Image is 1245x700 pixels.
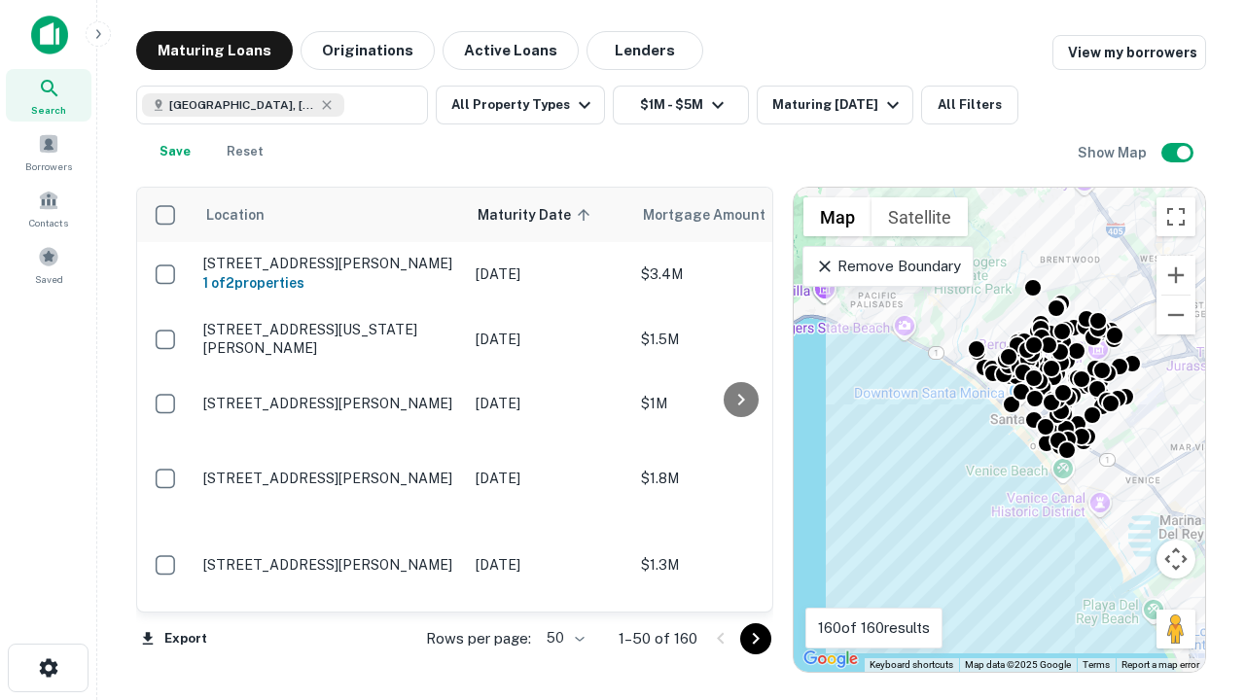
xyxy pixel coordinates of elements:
p: $1.8M [641,468,836,489]
th: Maturity Date [466,188,631,242]
p: [STREET_ADDRESS][PERSON_NAME] [203,255,456,272]
button: Show satellite imagery [871,197,968,236]
span: Mortgage Amount [643,203,791,227]
p: 160 of 160 results [818,616,930,640]
button: Originations [301,31,435,70]
p: Rows per page: [426,627,531,650]
button: Maturing Loans [136,31,293,70]
span: Location [205,203,265,227]
a: View my borrowers [1052,35,1206,70]
iframe: Chat Widget [1148,544,1245,638]
p: [STREET_ADDRESS][PERSON_NAME] [203,470,456,487]
th: Location [194,188,466,242]
a: Report a map error [1121,659,1199,670]
img: capitalize-icon.png [31,16,68,54]
h6: 1 of 2 properties [203,272,456,294]
button: Save your search to get updates of matches that match your search criteria. [144,132,206,171]
p: $3.4M [641,263,836,285]
p: [DATE] [476,468,622,489]
button: Zoom in [1156,256,1195,295]
p: $1.5M [641,329,836,350]
button: Show street map [803,197,871,236]
span: Search [31,102,66,118]
div: Maturing [DATE] [772,93,905,117]
p: [STREET_ADDRESS][PERSON_NAME] [203,556,456,574]
p: [DATE] [476,329,622,350]
span: Saved [35,271,63,287]
a: Borrowers [6,125,91,178]
span: Borrowers [25,158,72,174]
a: Contacts [6,182,91,234]
div: 50 [539,624,587,652]
span: Contacts [29,215,68,230]
p: [DATE] [476,393,622,414]
span: [GEOGRAPHIC_DATA], [GEOGRAPHIC_DATA], [GEOGRAPHIC_DATA] [169,96,315,114]
th: Mortgage Amount [631,188,845,242]
p: $1M [641,393,836,414]
button: All Property Types [436,86,605,124]
span: Map data ©2025 Google [965,659,1071,670]
img: Google [799,647,863,672]
p: [STREET_ADDRESS][PERSON_NAME] [203,395,456,412]
button: Maturing [DATE] [757,86,913,124]
h6: Show Map [1078,142,1150,163]
p: Remove Boundary [815,255,960,278]
a: Terms (opens in new tab) [1083,659,1110,670]
button: Export [136,624,212,653]
p: [STREET_ADDRESS][US_STATE][PERSON_NAME] [203,321,456,356]
p: [DATE] [476,263,622,285]
button: Active Loans [443,31,579,70]
button: Reset [214,132,276,171]
span: Maturity Date [478,203,596,227]
button: All Filters [921,86,1018,124]
a: Search [6,69,91,122]
a: Open this area in Google Maps (opens a new window) [799,647,863,672]
a: Saved [6,238,91,291]
button: Lenders [587,31,703,70]
button: Go to next page [740,623,771,654]
button: Zoom out [1156,296,1195,334]
button: $1M - $5M [613,86,749,124]
p: $1.3M [641,554,836,576]
div: 0 0 [794,188,1205,672]
button: Keyboard shortcuts [870,658,953,672]
p: 1–50 of 160 [619,627,697,650]
button: Map camera controls [1156,540,1195,578]
button: Toggle fullscreen view [1156,197,1195,236]
p: [DATE] [476,554,622,576]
